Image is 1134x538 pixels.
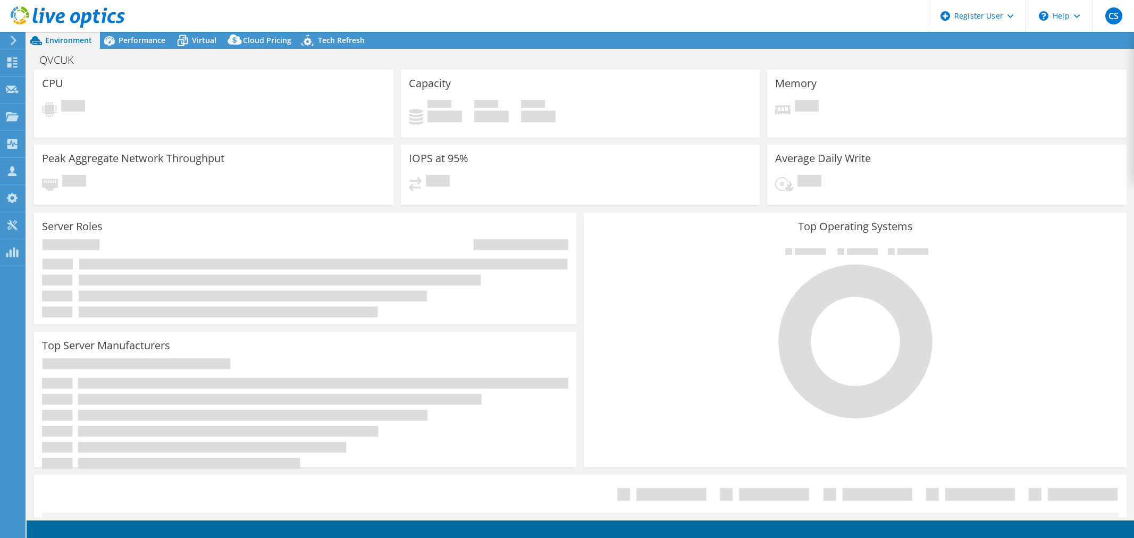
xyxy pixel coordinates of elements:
span: Free [474,100,498,111]
h3: Peak Aggregate Network Throughput [42,153,224,164]
span: Cloud Pricing [243,35,291,45]
svg: \n [1039,11,1048,21]
h3: CPU [42,78,63,89]
h1: QVCUK [35,54,90,66]
span: Pending [797,175,821,189]
span: Performance [119,35,165,45]
span: Used [427,100,451,111]
h4: 0 GiB [427,111,462,122]
h3: Top Operating Systems [592,221,1118,232]
span: Pending [61,100,85,114]
h3: Capacity [409,78,451,89]
span: Total [521,100,545,111]
span: Tech Refresh [318,35,365,45]
h4: 0 GiB [521,111,556,122]
h3: Memory [775,78,817,89]
span: CS [1105,7,1122,24]
h3: Server Roles [42,221,103,232]
span: Pending [62,175,86,189]
span: Environment [45,35,92,45]
span: Pending [426,175,450,189]
span: Virtual [192,35,216,45]
h3: IOPS at 95% [409,153,468,164]
h4: 0 GiB [474,111,509,122]
h3: Top Server Manufacturers [42,340,170,351]
span: Pending [795,100,819,114]
h3: Average Daily Write [775,153,871,164]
